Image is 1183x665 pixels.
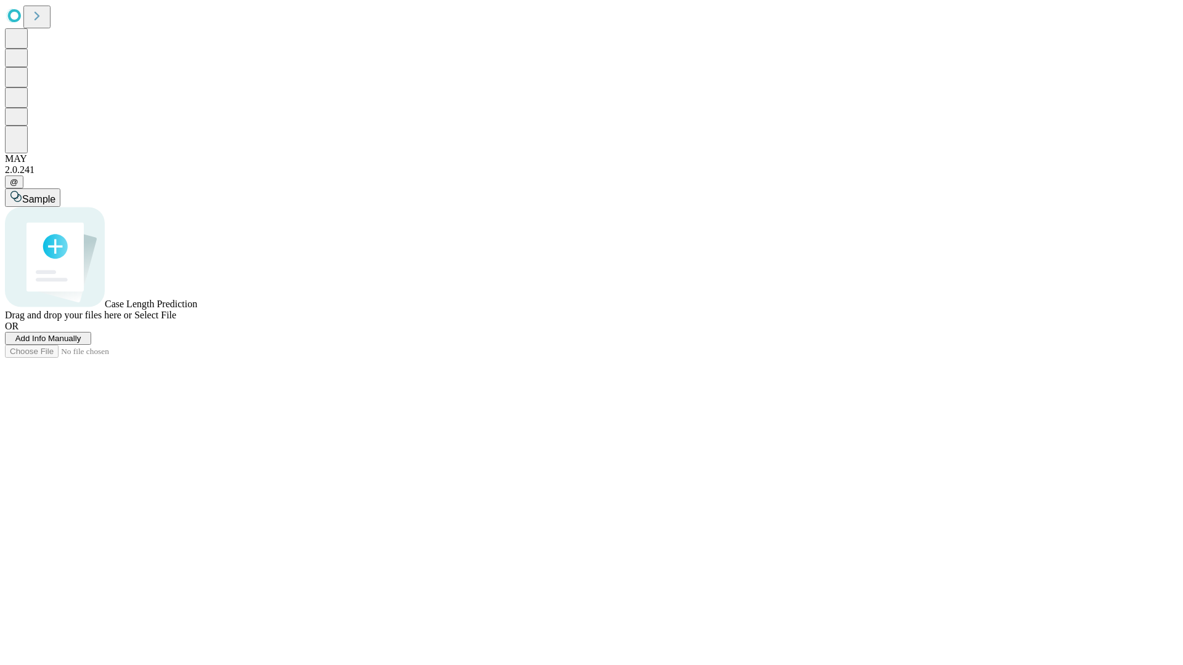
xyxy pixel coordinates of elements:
span: Select File [134,310,176,320]
div: 2.0.241 [5,164,1178,175]
button: @ [5,175,23,188]
button: Sample [5,188,60,207]
span: Drag and drop your files here or [5,310,132,320]
span: @ [10,177,18,187]
span: Add Info Manually [15,334,81,343]
div: MAY [5,153,1178,164]
span: Case Length Prediction [105,299,197,309]
span: Sample [22,194,55,204]
button: Add Info Manually [5,332,91,345]
span: OR [5,321,18,331]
